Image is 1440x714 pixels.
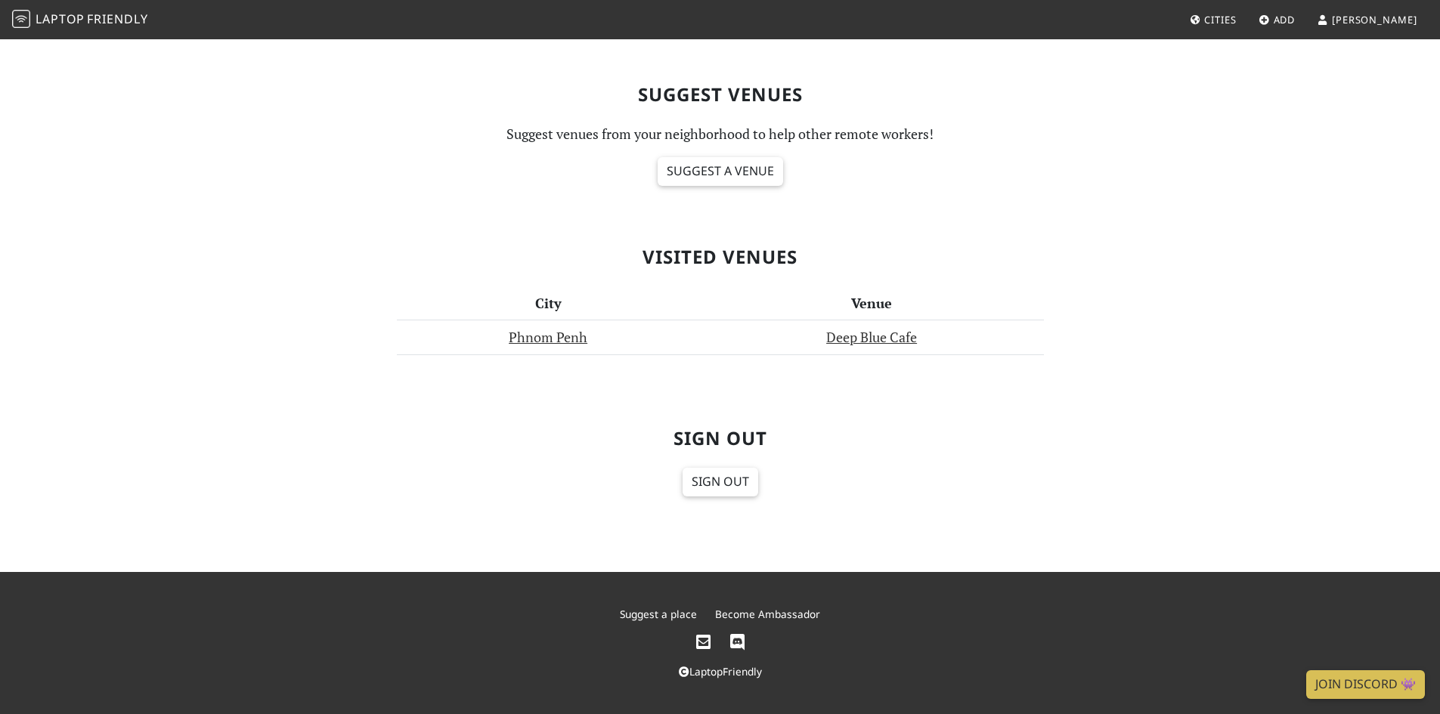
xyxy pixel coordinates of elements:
h2: Visited Venues [231,246,1210,268]
a: Add [1253,6,1302,33]
h2: Suggest Venues [397,84,1044,106]
a: Deep Blue Cafe [826,328,917,346]
span: Cities [1204,13,1236,26]
th: City [397,286,700,320]
a: Join Discord 👾 [1306,670,1425,699]
span: Laptop [36,11,85,27]
span: Friendly [87,11,147,27]
a: Cities [1184,6,1243,33]
a: [PERSON_NAME] [1311,6,1423,33]
a: Sign Out [683,468,758,496]
img: LaptopFriendly [12,10,30,28]
a: LaptopFriendly LaptopFriendly [12,7,148,33]
span: [PERSON_NAME] [1332,13,1417,26]
th: Venue [700,286,1044,320]
a: LaptopFriendly [679,664,762,678]
a: Suggest a place [620,607,697,621]
a: Become Ambassador [715,607,820,621]
span: Add [1274,13,1296,26]
p: Suggest venues from your neighborhood to help other remote workers! [397,123,1044,145]
a: Phnom Penh [509,328,587,346]
a: Suggest a venue [658,157,783,186]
